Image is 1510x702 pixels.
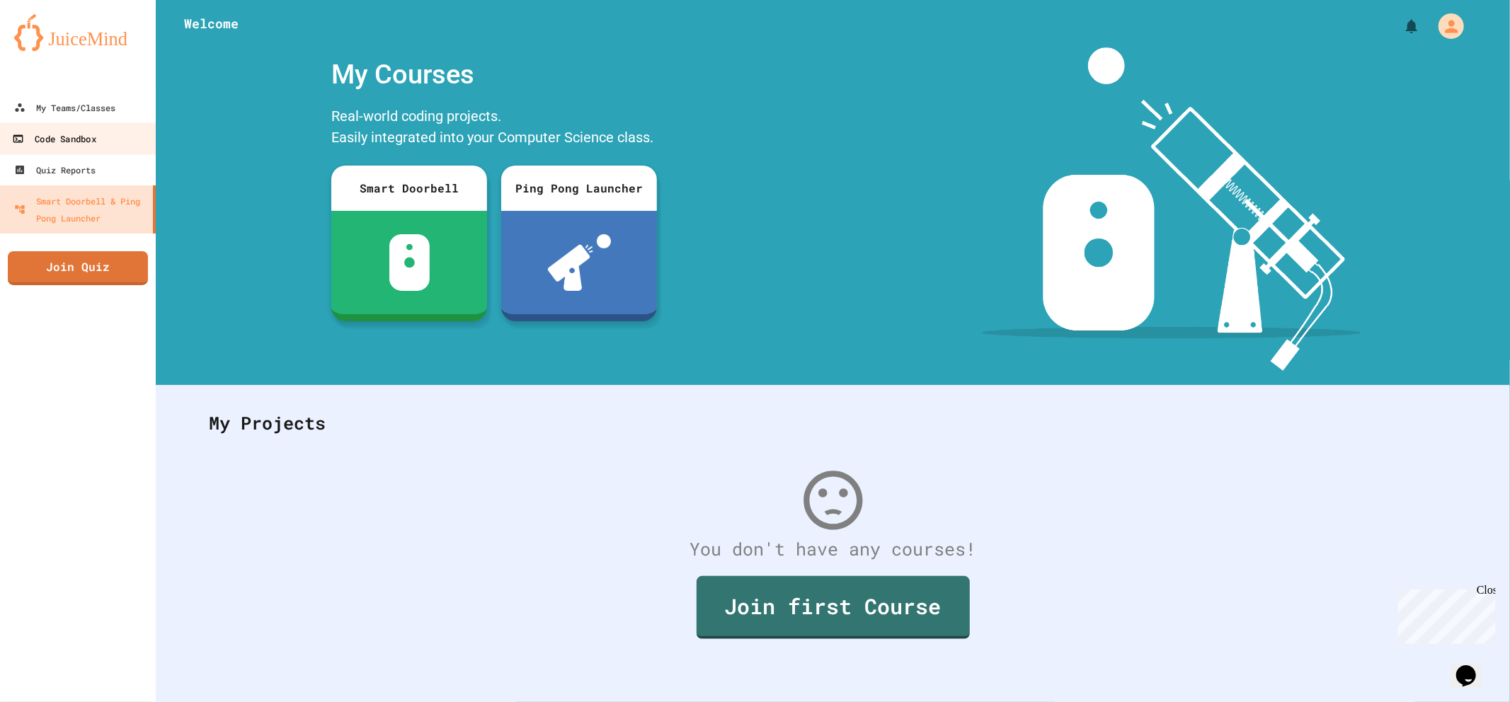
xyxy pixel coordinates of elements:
[6,6,98,90] div: Chat with us now!Close
[8,251,148,285] a: Join Quiz
[14,161,96,178] div: Quiz Reports
[389,234,430,291] img: sdb-white.svg
[501,166,657,211] div: Ping Pong Launcher
[14,14,142,51] img: logo-orange.svg
[195,396,1471,451] div: My Projects
[14,99,115,116] div: My Teams/Classes
[12,130,96,148] div: Code Sandbox
[195,536,1471,563] div: You don't have any courses!
[324,102,664,155] div: Real-world coding projects. Easily integrated into your Computer Science class.
[1424,10,1468,42] div: My Account
[331,166,487,211] div: Smart Doorbell
[548,234,611,291] img: ppl-with-ball.png
[697,576,970,639] a: Join first Course
[324,47,664,102] div: My Courses
[1377,14,1424,38] div: My Notifications
[1392,584,1496,644] iframe: chat widget
[14,192,147,226] div: Smart Doorbell & Ping Pong Launcher
[1451,645,1496,688] iframe: chat widget
[982,47,1361,371] img: banner-image-my-projects.png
